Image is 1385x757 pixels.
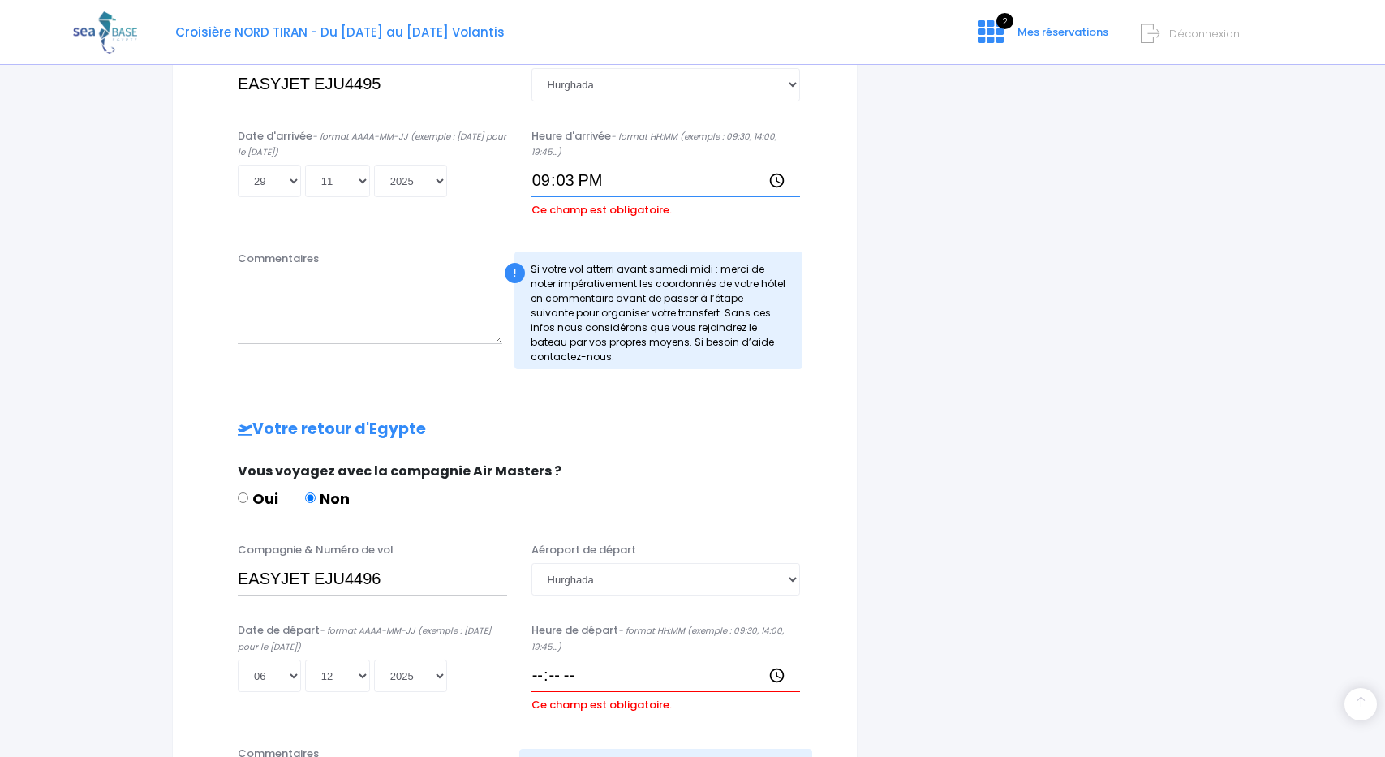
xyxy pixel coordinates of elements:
i: - format AAAA-MM-JJ (exemple : [DATE] pour le [DATE]) [238,131,506,159]
div: ! [505,263,525,283]
span: Mes réservations [1017,24,1108,40]
input: __:__ [531,660,801,692]
label: Non [305,488,350,510]
h2: Votre retour d'Egypte [205,420,824,439]
label: Aéroport de départ [531,542,636,558]
span: Croisière NORD TIRAN - Du [DATE] au [DATE] Volantis [175,24,505,41]
i: - format HH:MM (exemple : 09:30, 14:00, 19:45...) [531,625,784,653]
label: Oui [238,488,278,510]
label: Compagnie & Numéro de vol [238,542,394,558]
i: - format HH:MM (exemple : 09:30, 14:00, 19:45...) [531,131,776,159]
label: Date d'arrivée [238,128,507,160]
span: Déconnexion [1169,26,1240,41]
label: Date de départ [238,622,507,654]
label: Commentaires [238,251,319,267]
span: 2 [996,13,1013,29]
label: Heure de départ [531,622,801,654]
i: - format AAAA-MM-JJ (exemple : [DATE] pour le [DATE]) [238,625,491,653]
div: Si votre vol atterri avant samedi midi : merci de noter impérativement les coordonnés de votre hô... [514,252,803,369]
input: Oui [238,492,248,503]
input: Non [305,492,316,503]
a: 2 Mes réservations [965,30,1118,45]
span: Vous voyagez avec la compagnie Air Masters ? [238,462,561,480]
input: __:__ [531,165,801,197]
label: Ce champ est obligatoire. [531,197,672,218]
label: Heure d'arrivée [531,128,801,160]
label: Ce champ est obligatoire. [531,692,672,713]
